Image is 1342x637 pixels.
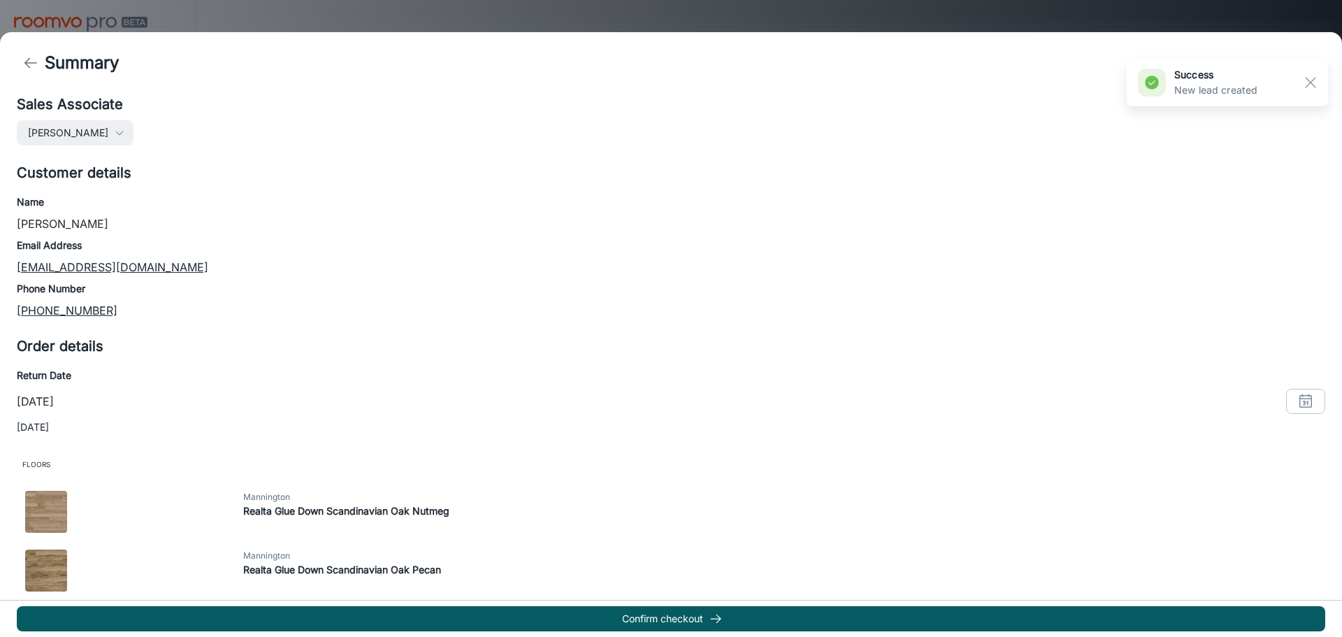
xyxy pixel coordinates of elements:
[1174,83,1257,98] p: New lead created
[17,606,1325,631] button: Confirm checkout
[243,503,1328,519] h6: Realta Glue Down Scandinavian Oak Nutmeg
[17,162,1325,183] h5: Customer details
[243,550,1328,562] span: Mannington
[17,393,54,410] p: [DATE]
[17,336,1325,357] h5: Order details
[243,491,1328,503] span: Mannington
[45,50,119,76] h4: Summary
[17,420,1325,435] p: [DATE]
[17,238,1325,253] h6: Email Address
[25,491,67,533] img: Realta Glue Down Scandinavian Oak Nutmeg
[243,562,1328,578] h6: Realta Glue Down Scandinavian Oak Pecan
[17,120,134,145] button: [PERSON_NAME]
[17,49,45,77] button: back
[17,94,123,115] h5: Sales Associate
[17,194,1325,210] h6: Name
[17,260,208,274] a: [EMAIL_ADDRESS][DOMAIN_NAME]
[17,452,1325,477] span: Floors
[17,215,1325,232] p: [PERSON_NAME]
[17,303,117,317] a: [PHONE_NUMBER]
[25,550,67,592] img: Realta Glue Down Scandinavian Oak Pecan
[1174,67,1257,83] h6: success
[17,281,1325,296] h6: Phone Number
[17,368,1325,383] h6: Return Date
